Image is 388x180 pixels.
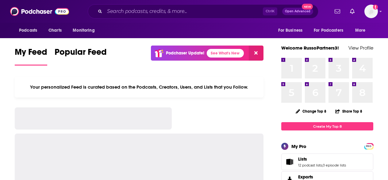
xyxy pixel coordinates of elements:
[88,4,318,18] div: Search podcasts, credits, & more...
[298,156,307,162] span: Lists
[15,77,263,98] div: Your personalized Feed is curated based on the Podcasts, Creators, Users, and Lists that you Follow.
[355,26,366,35] span: More
[364,5,378,18] button: Show profile menu
[281,45,339,51] a: Welcome RussoPartners3!
[298,174,313,180] span: Exports
[373,5,378,10] svg: Add a profile image
[348,6,357,17] a: Show notifications dropdown
[298,156,346,162] a: Lists
[55,47,107,66] a: Popular Feed
[310,25,352,36] button: open menu
[281,122,373,130] a: Create My Top 8
[365,144,372,148] a: PRO
[365,144,372,149] span: PRO
[364,5,378,18] img: User Profile
[278,26,302,35] span: For Business
[281,154,373,170] span: Lists
[282,8,313,15] button: Open AdvancedNew
[48,26,62,35] span: Charts
[274,25,310,36] button: open menu
[291,143,306,149] div: My Pro
[105,6,263,16] input: Search podcasts, credits, & more...
[292,107,330,115] button: Change Top 8
[15,25,45,36] button: open menu
[166,50,204,56] p: Podchaser Update!
[348,45,373,51] a: View Profile
[283,158,296,166] a: Lists
[351,25,373,36] button: open menu
[15,47,47,66] a: My Feed
[207,49,244,58] a: See What's New
[10,6,69,17] img: Podchaser - Follow, Share and Rate Podcasts
[55,47,107,61] span: Popular Feed
[335,105,363,117] button: Share Top 8
[298,163,322,167] a: 12 podcast lists
[15,47,47,61] span: My Feed
[263,7,277,15] span: Ctrl K
[314,26,343,35] span: For Podcasters
[322,163,323,167] span: ,
[285,10,310,13] span: Open Advanced
[332,6,343,17] a: Show notifications dropdown
[44,25,65,36] a: Charts
[323,163,346,167] a: 0 episode lists
[364,5,378,18] span: Logged in as RussoPartners3
[302,4,313,10] span: New
[19,26,37,35] span: Podcasts
[73,26,94,35] span: Monitoring
[68,25,102,36] button: open menu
